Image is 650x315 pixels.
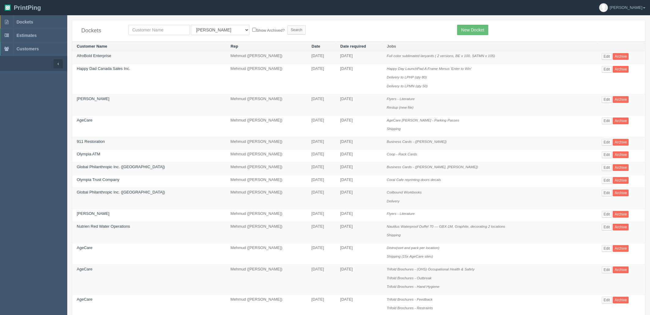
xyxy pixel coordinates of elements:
i: Delivery [387,199,400,203]
a: Archive [613,177,629,184]
a: [PERSON_NAME] [77,211,109,216]
a: Edit [602,297,612,303]
a: Archive [613,245,629,252]
i: Business Cards - ([PERSON_NAME]) [387,139,447,143]
a: Archive [613,139,629,146]
a: Archive [613,297,629,303]
a: Global Philanthropic Inc. ([GEOGRAPHIC_DATA]) [77,165,165,169]
a: Archive [613,164,629,171]
i: Shipping [387,233,401,237]
td: [DATE] [307,162,336,175]
label: Show Archived? [252,27,285,34]
td: [DATE] [307,243,336,264]
td: [DATE] [307,150,336,162]
td: [DATE] [307,94,336,115]
a: Edit [602,245,612,252]
span: Customers [17,46,39,51]
td: [DATE] [336,115,382,137]
td: Mehmud ([PERSON_NAME]) [226,115,307,137]
td: [DATE] [336,265,382,295]
i: Happy Day LaunchPad A Frame Menus 'Enter to Win' [387,67,472,71]
i: Distro(sort and pack per location) [387,246,439,250]
a: 911 Restoration [77,139,105,144]
td: [DATE] [336,137,382,150]
a: Edit [602,224,612,230]
i: Full color sublimated lanyards ( 2 versions, BE x 100, SATMN x 105) [387,54,495,58]
a: Global Philanthropic Inc. ([GEOGRAPHIC_DATA]) [77,190,165,194]
td: [DATE] [336,162,382,175]
i: Business Cards - ([PERSON_NAME], [PERSON_NAME]) [387,165,478,169]
a: Archive [613,224,629,230]
i: Shipping [387,127,401,131]
img: logo-3e63b451c926e2ac314895c53de4908e5d424f24456219fb08d385ab2e579770.png [5,5,11,11]
td: Mehmud ([PERSON_NAME]) [226,137,307,150]
a: Archive [613,53,629,60]
td: [DATE] [307,51,336,64]
td: Mehmud ([PERSON_NAME]) [226,243,307,264]
a: AgeCare [77,267,92,271]
a: Edit [602,139,612,146]
i: Trifold Brochures - Restraints [387,306,433,310]
a: Olympia ATM [77,152,100,156]
a: Customer Name [77,44,107,49]
a: Edit [602,151,612,158]
td: Mehmud ([PERSON_NAME]) [226,162,307,175]
th: Jobs [382,42,597,51]
td: [DATE] [336,175,382,188]
i: Coilbound Workbooks [387,190,422,194]
a: Archive [613,211,629,218]
img: avatar_default-7531ab5dedf162e01f1e0bb0964e6a185e93c5c22dfe317fb01d7f8cd2b1632c.jpg [599,3,608,12]
a: Archive [613,66,629,73]
td: [DATE] [307,175,336,188]
a: Edit [602,118,612,124]
i: Nautilus Waterproof Duffel 70 — GBX-1M, Graphite, decorating 2 locations [387,224,505,228]
a: [PERSON_NAME] [77,96,109,101]
input: Show Archived? [252,28,256,32]
a: AgeCare [77,297,92,302]
span: Estimates [17,33,37,38]
td: Mehmud ([PERSON_NAME]) [226,94,307,115]
i: Trifold Brochures - (OHS) Occupational Health & Safety [387,267,475,271]
td: Mehmud ([PERSON_NAME]) [226,150,307,162]
input: Search [287,25,306,34]
a: Edit [602,266,612,273]
a: AfroBold Enterprise [77,53,111,58]
td: Mehmud ([PERSON_NAME]) [226,188,307,209]
span: Dockets [17,20,33,24]
a: Edit [602,190,612,196]
a: Happy Dad Canada Sales Inc. [77,66,130,71]
td: [DATE] [307,188,336,209]
td: [DATE] [336,188,382,209]
a: Nutrien Red Water Operations [77,224,130,229]
i: Coral Cafe reprinting doors decals [387,178,441,182]
a: Archive [613,151,629,158]
td: Mehmud ([PERSON_NAME]) [226,175,307,188]
a: New Docket [457,25,488,35]
a: Archive [613,118,629,124]
td: [DATE] [336,243,382,264]
a: Archive [613,190,629,196]
i: Flyers - Literature [387,212,415,215]
td: [DATE] [336,64,382,94]
i: AgeCare [PERSON_NAME] - Parking Passes [387,118,459,122]
i: Flyers - Literature [387,97,415,101]
td: Mehmud ([PERSON_NAME]) [226,64,307,94]
h4: Dockets [81,28,119,34]
td: Mehmud ([PERSON_NAME]) [226,265,307,295]
input: Customer Name [128,25,190,35]
a: Edit [602,177,612,184]
td: Mehmud ([PERSON_NAME]) [226,209,307,222]
a: Edit [602,164,612,171]
td: Mehmud ([PERSON_NAME]) [226,51,307,64]
td: [DATE] [307,64,336,94]
a: Edit [602,53,612,60]
td: [DATE] [307,137,336,150]
td: [DATE] [307,209,336,222]
i: Restup (new file) [387,105,414,109]
i: Coop - Rack Cards [387,152,417,156]
i: Trifold Brochures - Outbreak [387,276,432,280]
td: [DATE] [336,209,382,222]
a: Edit [602,66,612,73]
i: Delivery to LPHP (qty 80) [387,75,427,79]
td: Mehmud ([PERSON_NAME]) [226,222,307,243]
